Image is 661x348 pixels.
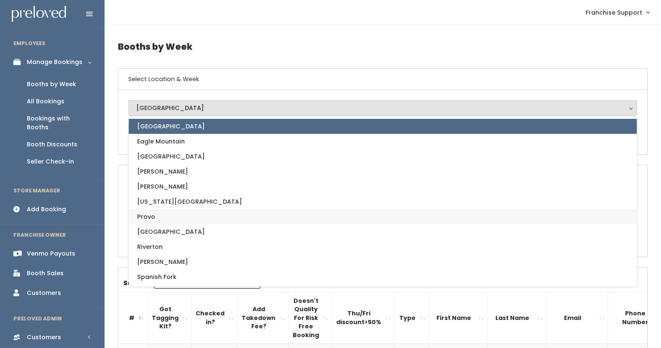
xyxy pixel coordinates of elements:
label: Search: [123,278,260,289]
th: Last Name: activate to sort column ascending [487,292,546,344]
span: [GEOGRAPHIC_DATA] [137,122,205,131]
div: Manage Bookings [27,58,82,67]
div: Venmo Payouts [27,249,75,258]
th: First Name: activate to sort column ascending [429,292,487,344]
span: [PERSON_NAME] [137,182,188,191]
div: Booth Sales [27,269,64,278]
div: Add Booking [27,205,66,214]
span: [US_STATE][GEOGRAPHIC_DATA] [137,197,242,206]
div: Bookings with Booths [27,114,91,132]
span: Eagle Mountain [137,137,185,146]
div: All Bookings [27,97,64,106]
th: Type: activate to sort column ascending [394,292,429,344]
span: [PERSON_NAME] [137,257,188,266]
div: Seller Check-in [27,157,74,166]
div: Booth Discounts [27,140,77,149]
th: Checked in?: activate to sort column ascending [191,292,237,344]
span: Spanish Fork [137,272,176,281]
div: Customers [27,333,61,342]
button: [GEOGRAPHIC_DATA] [128,100,637,116]
th: Add Takedown Fee?: activate to sort column ascending [237,292,288,344]
h4: Booths by Week [118,35,648,58]
div: Booths by Week [27,80,76,89]
span: [GEOGRAPHIC_DATA] [137,152,205,161]
th: Got Tagging Kit?: activate to sort column ascending [148,292,191,344]
img: preloved logo [12,6,66,22]
a: Franchise Support [577,3,658,21]
div: Customers [27,289,61,297]
h6: Select Location & Week [118,69,647,90]
th: Doesn't Quality For Risk Free Booking : activate to sort column ascending [288,292,332,344]
span: [PERSON_NAME] [137,167,188,176]
span: Franchise Support [586,8,642,17]
span: Provo [137,212,155,221]
th: Email: activate to sort column ascending [546,292,608,344]
span: Riverton [137,242,163,251]
span: [GEOGRAPHIC_DATA] [137,227,205,236]
th: #: activate to sort column descending [118,292,148,344]
th: Thu/Fri discount&gt;50%: activate to sort column ascending [332,292,394,344]
div: [GEOGRAPHIC_DATA] [136,103,629,113]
